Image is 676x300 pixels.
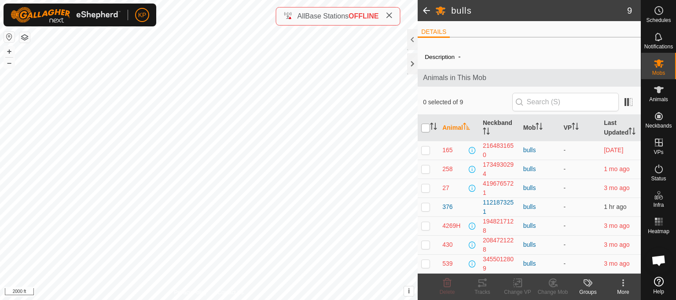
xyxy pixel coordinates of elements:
[483,179,516,198] div: 4196765721
[563,260,566,267] app-display-virtual-paddock-transition: -
[563,222,566,229] app-display-virtual-paddock-transition: -
[442,240,452,249] span: 430
[465,288,500,296] div: Tracks
[483,198,516,216] div: 1121873251
[641,273,676,298] a: Help
[442,221,460,230] span: 4269H
[572,124,579,131] p-sorticon: Activate to sort
[563,165,566,172] app-display-virtual-paddock-transition: -
[523,240,557,249] div: bulls
[648,229,669,234] span: Heatmap
[644,44,673,49] span: Notifications
[523,165,557,174] div: bulls
[523,259,557,268] div: bulls
[4,32,15,42] button: Reset Map
[138,11,147,20] span: KP
[442,146,452,155] span: 165
[627,4,632,17] span: 9
[535,288,570,296] div: Change Mob
[305,12,349,20] span: Base Stations
[520,115,560,141] th: Mob
[483,255,516,273] div: 3455012809
[483,217,516,235] div: 1948217128
[440,289,455,295] span: Delete
[442,183,449,193] span: 27
[483,236,516,254] div: 2084721228
[604,165,629,172] span: 3 Aug 2025, 8:08 pm
[604,184,629,191] span: 4 June 2025, 1:23 am
[654,150,663,155] span: VPs
[4,58,15,68] button: –
[628,129,636,136] p-sorticon: Activate to sort
[298,12,305,20] span: All
[536,124,543,131] p-sorticon: Activate to sort
[563,203,566,210] app-display-virtual-paddock-transition: -
[604,203,626,210] span: 24 Sept 2025, 3:56 am
[604,222,629,229] span: 4 June 2025, 1:14 am
[512,93,619,111] input: Search (S)
[563,184,566,191] app-display-virtual-paddock-transition: -
[651,176,666,181] span: Status
[653,289,664,294] span: Help
[174,289,207,296] a: Privacy Policy
[442,202,452,212] span: 376
[500,288,535,296] div: Change VP
[645,123,672,128] span: Neckbands
[455,49,464,64] span: -
[439,115,479,141] th: Animal
[560,115,600,141] th: VP
[646,247,672,274] div: Open chat
[423,98,512,107] span: 0 selected of 9
[600,115,641,141] th: Last Updated
[349,12,378,20] span: OFFLINE
[606,288,641,296] div: More
[563,146,566,154] app-display-virtual-paddock-transition: -
[523,183,557,193] div: bulls
[442,165,452,174] span: 258
[523,202,557,212] div: bulls
[483,129,490,136] p-sorticon: Activate to sort
[604,241,629,248] span: 4 June 2025, 1:05 am
[408,287,410,295] span: i
[418,27,450,38] li: DETAILS
[11,7,121,23] img: Gallagher Logo
[570,288,606,296] div: Groups
[653,202,664,208] span: Infra
[425,54,455,60] label: Description
[523,221,557,230] div: bulls
[563,241,566,248] app-display-virtual-paddock-transition: -
[217,289,243,296] a: Contact Us
[652,70,665,76] span: Mobs
[423,73,636,83] span: Animals in This Mob
[479,115,520,141] th: Neckband
[430,124,437,131] p-sorticon: Activate to sort
[451,5,627,16] h2: bulls
[4,46,15,57] button: +
[19,32,30,43] button: Map Layers
[442,259,452,268] span: 539
[523,146,557,155] div: bulls
[483,160,516,179] div: 1734930294
[604,146,623,154] span: 12 Sept 2025, 4:37 pm
[404,286,414,296] button: i
[646,18,671,23] span: Schedules
[463,124,470,131] p-sorticon: Activate to sort
[483,141,516,160] div: 2164831650
[649,97,668,102] span: Animals
[604,260,629,267] span: 4 June 2025, 1:15 am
